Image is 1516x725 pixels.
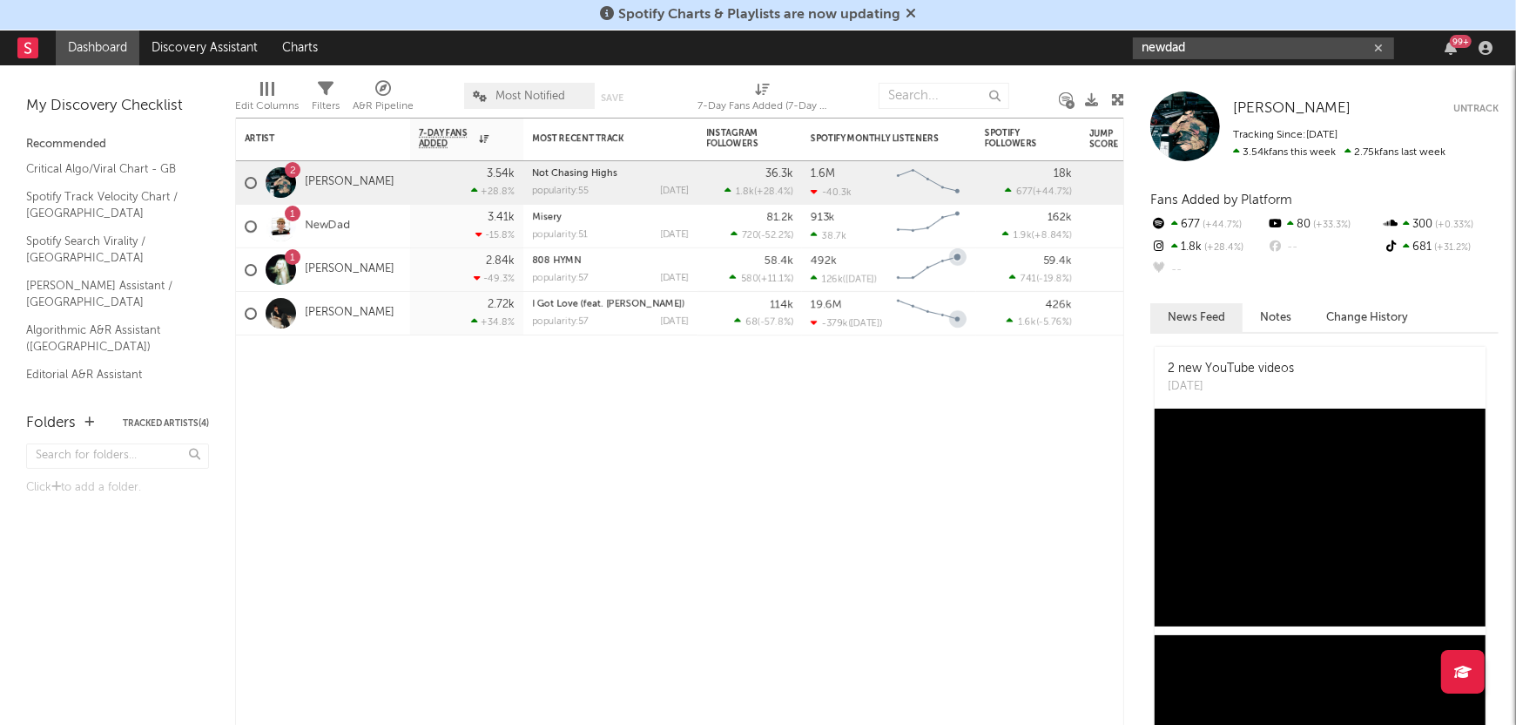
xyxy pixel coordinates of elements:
[26,321,192,356] a: Algorithmic A&R Assistant ([GEOGRAPHIC_DATA])
[731,229,793,241] div: ( )
[811,168,835,180] div: 1.6M
[305,306,394,321] a: [PERSON_NAME]
[1433,220,1474,230] span: +0.33 %
[1089,260,1159,281] div: 80.2
[811,317,882,329] div: -379k ( [DATE] )
[1200,220,1242,230] span: +44.7 %
[1039,318,1069,328] span: -5.76 %
[697,74,828,125] div: 7-Day Fans Added (7-Day Fans Added)
[1168,378,1294,396] div: [DATE]
[486,255,515,267] div: 2.84k
[1089,303,1159,324] div: 69.4
[471,316,515,328] div: +34.8 %
[706,128,767,149] div: Instagram Followers
[471,186,515,197] div: +28.8 %
[1445,41,1457,55] button: 99+
[760,318,791,328] span: -57.8 %
[235,96,299,117] div: Edit Columns
[532,300,689,309] div: I Got Love (feat. Nate Dogg)
[736,187,754,197] span: 1.8k
[532,213,689,222] div: Misery
[1266,236,1382,259] div: --
[1202,243,1243,253] span: +28.4 %
[765,255,793,267] div: 58.4k
[26,187,192,223] a: Spotify Track Velocity Chart / [GEOGRAPHIC_DATA]
[811,299,842,310] div: 19.6M
[495,91,565,102] span: Most Notified
[532,169,617,179] a: Not Chasing Highs
[1383,236,1499,259] div: 681
[1043,255,1072,267] div: 59.4k
[1007,316,1072,328] div: ( )
[312,96,340,117] div: Filters
[1005,186,1072,197] div: ( )
[660,230,689,240] div: [DATE]
[532,256,689,266] div: 808 HYMN
[811,230,846,241] div: 38.7k
[1150,303,1243,332] button: News Feed
[1383,213,1499,236] div: 300
[139,30,270,65] a: Discovery Assistant
[745,318,758,328] span: 68
[305,219,350,234] a: NewDad
[730,273,793,284] div: ( )
[1243,303,1309,332] button: Notes
[532,186,589,196] div: popularity: 55
[532,274,589,283] div: popularity: 57
[766,212,793,223] div: 81.2k
[270,30,330,65] a: Charts
[734,316,793,328] div: ( )
[1009,273,1072,284] div: ( )
[1233,147,1336,158] span: 3.54k fans this week
[770,299,793,310] div: 114k
[305,175,394,190] a: [PERSON_NAME]
[26,444,209,469] input: Search for folders...
[697,96,828,117] div: 7-Day Fans Added (7-Day Fans Added)
[1233,101,1351,116] span: [PERSON_NAME]
[475,229,515,241] div: -15.8 %
[26,232,192,268] a: Spotify Search Virality / [GEOGRAPHIC_DATA]
[532,256,581,266] a: 808 HYMN
[811,255,837,267] div: 492k
[1233,130,1337,140] span: Tracking Since: [DATE]
[724,186,793,197] div: ( )
[660,186,689,196] div: [DATE]
[474,273,515,284] div: -49.3 %
[889,292,967,335] svg: Chart title
[419,128,475,149] span: 7-Day Fans Added
[811,186,852,198] div: -40.3k
[488,299,515,310] div: 2.72k
[1309,303,1425,332] button: Change History
[1089,173,1159,193] div: 87.5
[1150,236,1266,259] div: 1.8k
[879,83,1009,109] input: Search...
[1150,259,1266,281] div: --
[26,276,192,312] a: [PERSON_NAME] Assistant / [GEOGRAPHIC_DATA]
[1133,37,1394,59] input: Search for artists
[742,231,758,241] span: 720
[765,168,793,180] div: 36.3k
[532,230,588,240] div: popularity: 51
[1048,212,1072,223] div: 162k
[1089,129,1133,150] div: Jump Score
[889,205,967,248] svg: Chart title
[1054,168,1072,180] div: 18k
[26,159,192,179] a: Critical Algo/Viral Chart - GB
[1310,220,1351,230] span: +33.3 %
[235,74,299,125] div: Edit Columns
[618,8,900,22] span: Spotify Charts & Playlists are now updating
[26,365,192,401] a: Editorial A&R Assistant ([GEOGRAPHIC_DATA])
[532,317,589,327] div: popularity: 57
[245,133,375,144] div: Artist
[312,74,340,125] div: Filters
[353,96,414,117] div: A&R Pipeline
[123,419,209,428] button: Tracked Artists(4)
[1046,299,1072,310] div: 426k
[532,213,562,222] a: Misery
[757,187,791,197] span: +28.4 %
[1150,213,1266,236] div: 677
[811,212,835,223] div: 913k
[1233,147,1445,158] span: 2.75k fans last week
[1453,100,1499,118] button: Untrack
[1089,216,1159,237] div: 76.4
